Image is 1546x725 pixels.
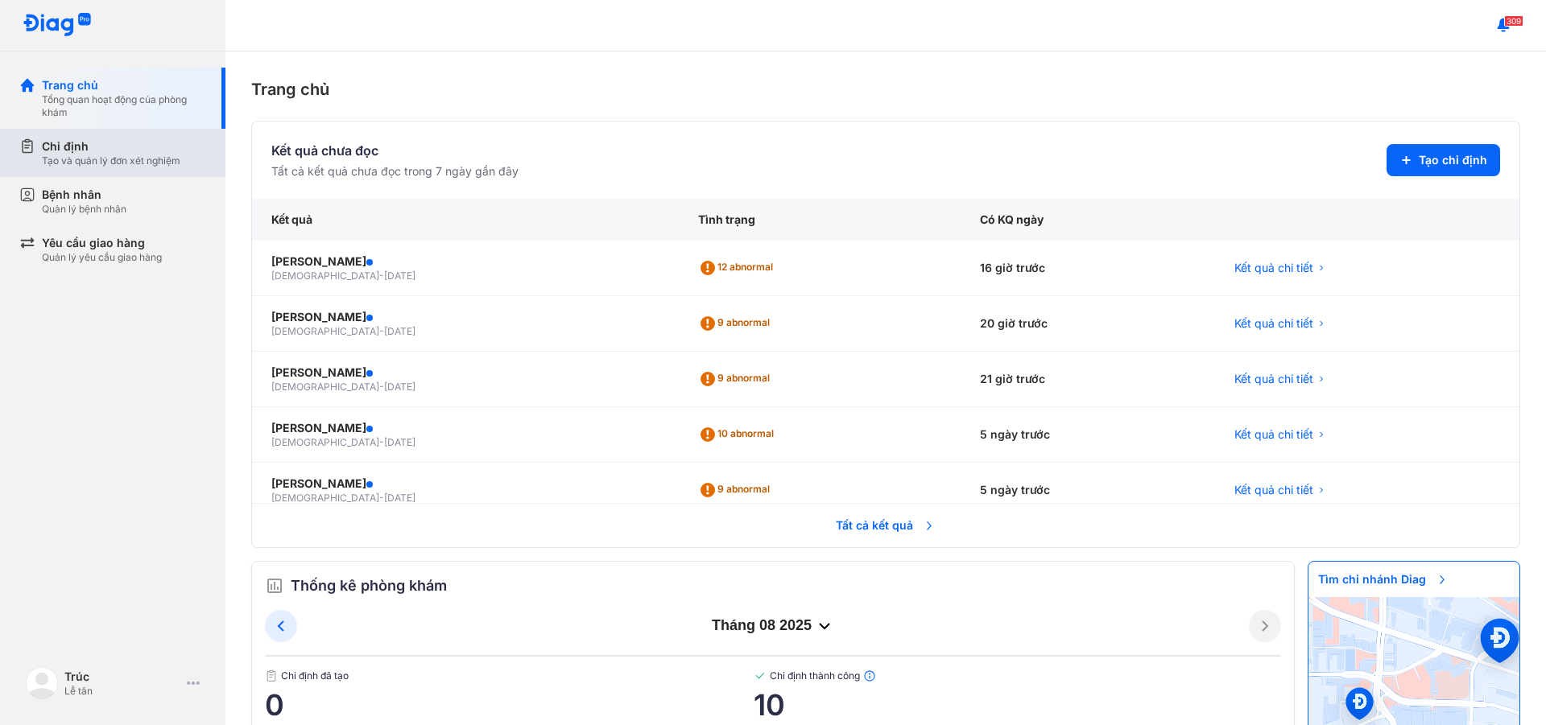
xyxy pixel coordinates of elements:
div: Tổng quan hoạt động của phòng khám [42,93,206,119]
span: [DATE] [384,436,415,448]
span: Kết quả chi tiết [1234,315,1313,332]
div: 20 giờ trước [961,296,1214,352]
span: [DEMOGRAPHIC_DATA] [271,381,379,393]
div: Kết quả chưa đọc [271,141,519,160]
img: logo [23,13,92,38]
div: [PERSON_NAME] [271,420,659,436]
div: Bệnh nhân [42,187,126,203]
span: - [379,270,384,282]
div: [PERSON_NAME] [271,309,659,325]
div: Trang chủ [251,77,1520,101]
span: Kết quả chi tiết [1234,260,1313,276]
span: 309 [1504,15,1523,27]
div: tháng 08 2025 [297,616,1249,636]
span: Thống kê phòng khám [291,575,447,597]
span: - [379,492,384,504]
div: Quản lý yêu cầu giao hàng [42,251,162,264]
span: [DEMOGRAPHIC_DATA] [271,270,379,282]
div: Kết quả [252,199,679,241]
span: Kết quả chi tiết [1234,426,1313,443]
div: Quản lý bệnh nhân [42,203,126,216]
div: 10 abnormal [698,422,780,447]
span: 0 [265,689,754,721]
div: Tạo và quản lý đơn xét nghiệm [42,154,180,167]
div: 5 ngày trước [961,463,1214,518]
div: [PERSON_NAME] [271,476,659,492]
span: [DATE] [384,270,415,282]
div: 5 ngày trước [961,407,1214,463]
img: checked-green.01cc79e0.svg [754,669,767,682]
span: Chỉ định thành công [754,669,1281,682]
span: Tạo chỉ định [1419,152,1487,168]
div: Trang chủ [42,77,206,93]
span: Kết quả chi tiết [1234,482,1313,498]
div: [PERSON_NAME] [271,365,659,381]
div: 9 abnormal [698,366,776,392]
span: [DATE] [384,381,415,393]
div: Tất cả kết quả chưa đọc trong 7 ngày gần đây [271,163,519,179]
span: Chỉ định đã tạo [265,669,754,682]
span: - [379,325,384,337]
span: [DATE] [384,492,415,504]
div: Có KQ ngày [961,199,1214,241]
img: document.50c4cfd0.svg [265,669,278,682]
button: Tạo chỉ định [1387,144,1500,176]
span: [DEMOGRAPHIC_DATA] [271,325,379,337]
img: order.5a6da16c.svg [265,576,284,595]
span: - [379,381,384,393]
img: info.7e716105.svg [863,669,876,682]
span: - [379,436,384,448]
div: Yêu cầu giao hàng [42,235,162,251]
div: Trúc [64,669,180,685]
div: [PERSON_NAME] [271,253,659,270]
span: Tất cả kết quả [826,508,945,543]
div: 21 giờ trước [961,352,1214,407]
div: Lễ tân [64,685,180,698]
div: 16 giờ trước [961,241,1214,296]
span: [DEMOGRAPHIC_DATA] [271,436,379,448]
div: 12 abnormal [698,255,779,281]
img: logo [26,667,58,699]
div: 9 abnormal [698,477,776,503]
span: [DATE] [384,325,415,337]
div: 9 abnormal [698,311,776,336]
div: Tình trạng [679,199,961,241]
span: 10 [754,689,1281,721]
span: [DEMOGRAPHIC_DATA] [271,492,379,504]
span: Tìm chi nhánh Diag [1308,562,1458,597]
span: Kết quả chi tiết [1234,371,1313,387]
div: Chỉ định [42,138,180,154]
